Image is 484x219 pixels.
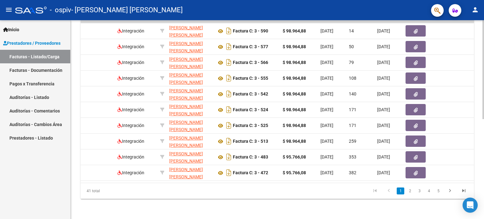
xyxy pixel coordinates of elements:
i: Descargar documento [225,42,233,52]
span: Integración [118,123,144,128]
span: [DATE] [320,107,333,112]
div: 27295269354 [169,40,211,53]
span: [DATE] [377,76,390,81]
span: [PERSON_NAME] [PERSON_NAME] [169,120,203,132]
span: Integración [118,170,144,175]
strong: $ 95.766,08 [283,170,306,175]
strong: $ 98.964,88 [283,76,306,81]
strong: $ 95.766,08 [283,154,306,159]
li: page 2 [405,186,415,196]
span: [DATE] [320,123,333,128]
li: page 1 [396,186,405,196]
div: 41 total [81,183,158,199]
span: 171 [349,123,356,128]
i: Descargar documento [225,120,233,130]
span: Integración [118,91,144,96]
span: Integración [118,154,144,159]
a: go to last page [458,187,470,194]
div: 27295269354 [169,135,211,148]
span: 382 [349,170,356,175]
span: [DATE] [320,60,333,65]
a: 3 [416,187,423,194]
div: 27295269354 [169,103,211,116]
span: [PERSON_NAME] [PERSON_NAME] [169,25,203,37]
span: [DATE] [377,60,390,65]
span: Inicio [3,26,19,33]
span: Integración [118,28,144,33]
span: [DATE] [320,44,333,49]
span: [PERSON_NAME] [PERSON_NAME] [169,135,203,148]
div: 27295269354 [169,56,211,69]
span: Integración [118,139,144,144]
a: 1 [397,187,404,194]
span: 171 [349,107,356,112]
strong: Factura C: 3 - 590 [233,29,268,34]
a: 5 [435,187,442,194]
span: [DATE] [377,170,390,175]
strong: Factura C: 3 - 542 [233,92,268,97]
strong: Factura C: 3 - 472 [233,170,268,176]
span: [DATE] [320,76,333,81]
strong: Factura C: 3 - 525 [233,123,268,128]
span: [DATE] [320,28,333,33]
a: go to first page [369,187,381,194]
span: 353 [349,154,356,159]
strong: $ 98.964,88 [283,28,306,33]
div: 27295269354 [169,72,211,85]
strong: $ 98.964,88 [283,107,306,112]
strong: Factura C: 3 - 555 [233,76,268,81]
span: [PERSON_NAME] [PERSON_NAME] [169,88,203,101]
strong: $ 98.964,88 [283,139,306,144]
li: page 4 [424,186,434,196]
i: Descargar documento [225,168,233,178]
strong: Factura C: 3 - 513 [233,139,268,144]
div: 27295269354 [169,166,211,179]
a: go to previous page [383,187,395,194]
mat-icon: person [471,6,479,14]
strong: $ 98.964,88 [283,60,306,65]
span: [DATE] [377,139,390,144]
span: Prestadores / Proveedores [3,40,60,47]
strong: Factura C: 3 - 483 [233,155,268,160]
strong: Factura C: 3 - 524 [233,107,268,112]
i: Descargar documento [225,26,233,36]
li: page 3 [415,186,424,196]
span: - ospiv [50,3,71,17]
span: Integración [118,76,144,81]
span: [DATE] [320,91,333,96]
a: 2 [406,187,414,194]
i: Descargar documento [225,152,233,162]
span: 79 [349,60,354,65]
span: 14 [349,28,354,33]
span: [PERSON_NAME] [PERSON_NAME] [169,104,203,116]
strong: $ 98.964,88 [283,123,306,128]
div: 27295269354 [169,87,211,101]
span: Integración [118,44,144,49]
span: 108 [349,76,356,81]
span: [DATE] [320,139,333,144]
span: 50 [349,44,354,49]
span: [PERSON_NAME] [PERSON_NAME] [169,167,203,179]
span: [PERSON_NAME] [PERSON_NAME] [169,41,203,53]
a: go to next page [444,187,456,194]
span: Integración [118,60,144,65]
span: [DATE] [377,91,390,96]
div: 27295269354 [169,150,211,164]
span: [DATE] [377,123,390,128]
strong: Factura C: 3 - 577 [233,44,268,49]
div: 27295269354 [169,119,211,132]
li: page 5 [434,186,443,196]
span: [DATE] [320,154,333,159]
i: Descargar documento [225,73,233,83]
span: - [PERSON_NAME] [PERSON_NAME] [71,3,183,17]
div: Open Intercom Messenger [463,198,478,213]
span: 259 [349,139,356,144]
strong: $ 98.964,88 [283,44,306,49]
span: [PERSON_NAME] [PERSON_NAME] [169,57,203,69]
strong: $ 98.964,88 [283,91,306,96]
span: [PERSON_NAME] [PERSON_NAME] [169,72,203,85]
i: Descargar documento [225,105,233,115]
span: Integración [118,107,144,112]
span: [DATE] [377,44,390,49]
span: [DATE] [377,154,390,159]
